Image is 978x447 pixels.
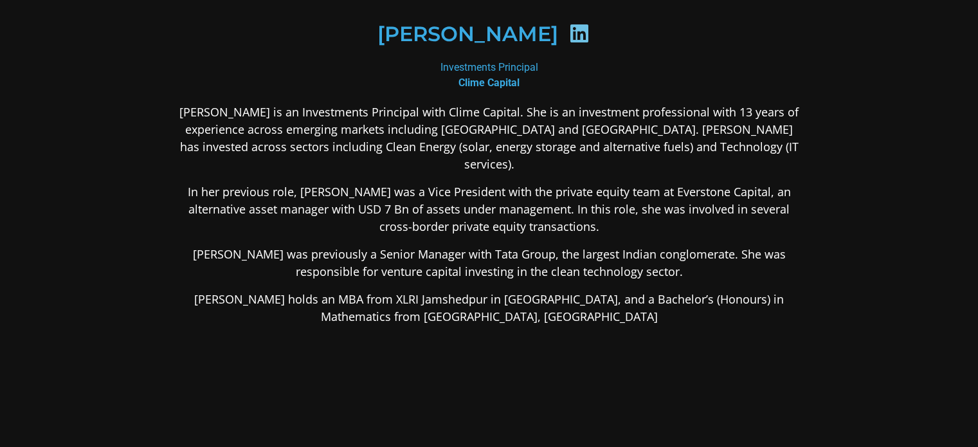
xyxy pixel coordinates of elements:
[177,183,802,235] p: In her previous role, [PERSON_NAME] was a Vice President with the private equity team at Everston...
[177,291,802,325] p: [PERSON_NAME] holds an MBA from XLRI Jamshedpur in [GEOGRAPHIC_DATA], and a Bachelor’s (Honours) ...
[177,246,802,280] p: [PERSON_NAME] was previously a Senior Manager with Tata Group, the largest Indian conglomerate. S...
[177,60,802,91] div: Investments Principal
[458,77,520,89] b: Clime Capital
[177,104,802,173] p: [PERSON_NAME] is an Investments Principal with Clime Capital. She is an investment professional w...
[377,24,557,44] h2: [PERSON_NAME]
